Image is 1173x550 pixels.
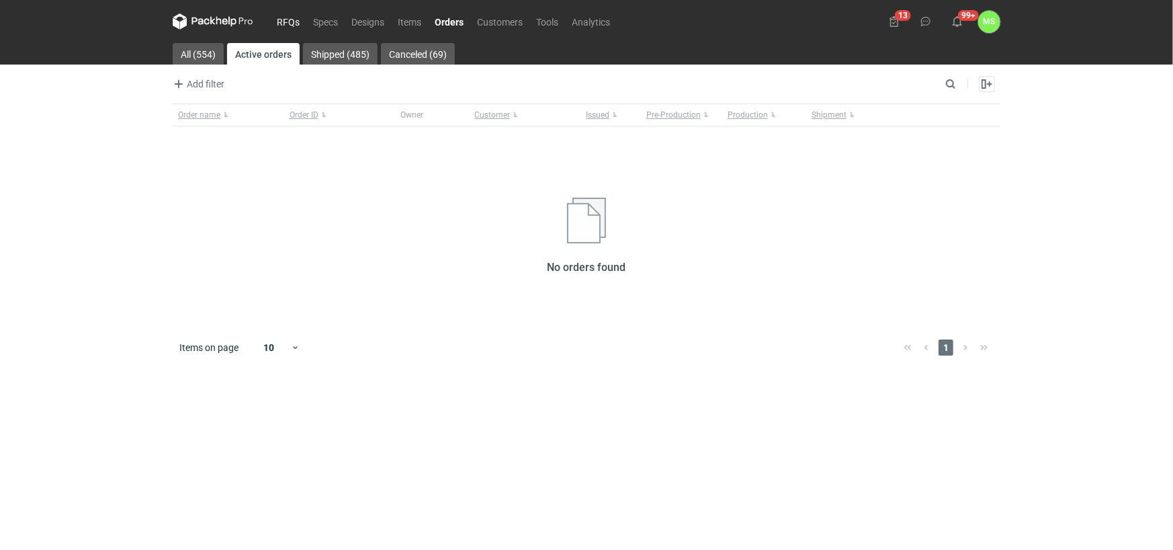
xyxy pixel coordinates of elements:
a: Customers [470,13,529,30]
a: RFQs [270,13,306,30]
input: Search [943,76,986,92]
span: Items on page [179,341,238,354]
a: Items [391,13,428,30]
button: 99+ [947,11,968,32]
a: Tools [529,13,565,30]
div: Magdalena Szumiło [978,11,1000,33]
a: Designs [345,13,391,30]
svg: Packhelp Pro [173,13,253,30]
a: Shipped (485) [303,43,378,65]
a: Active orders [227,43,300,65]
button: Add filter [170,76,225,92]
a: All (554) [173,43,224,65]
button: 13 [883,11,905,32]
button: MS [978,11,1000,33]
a: Analytics [565,13,617,30]
span: 1 [939,340,953,356]
h2: No orders found [548,260,626,276]
a: Orders [428,13,470,30]
div: 10 [247,338,291,357]
span: Add filter [171,76,224,92]
a: Specs [306,13,345,30]
a: Canceled (69) [381,43,455,65]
